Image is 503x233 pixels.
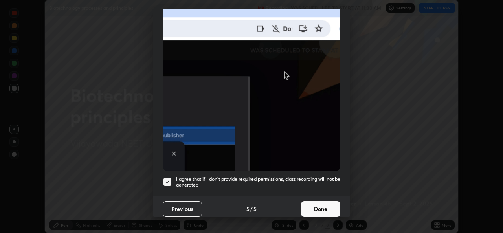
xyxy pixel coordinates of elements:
[246,205,250,213] h4: 5
[301,201,340,217] button: Done
[253,205,257,213] h4: 5
[250,205,253,213] h4: /
[176,176,340,188] h5: I agree that if I don't provide required permissions, class recording will not be generated
[163,201,202,217] button: Previous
